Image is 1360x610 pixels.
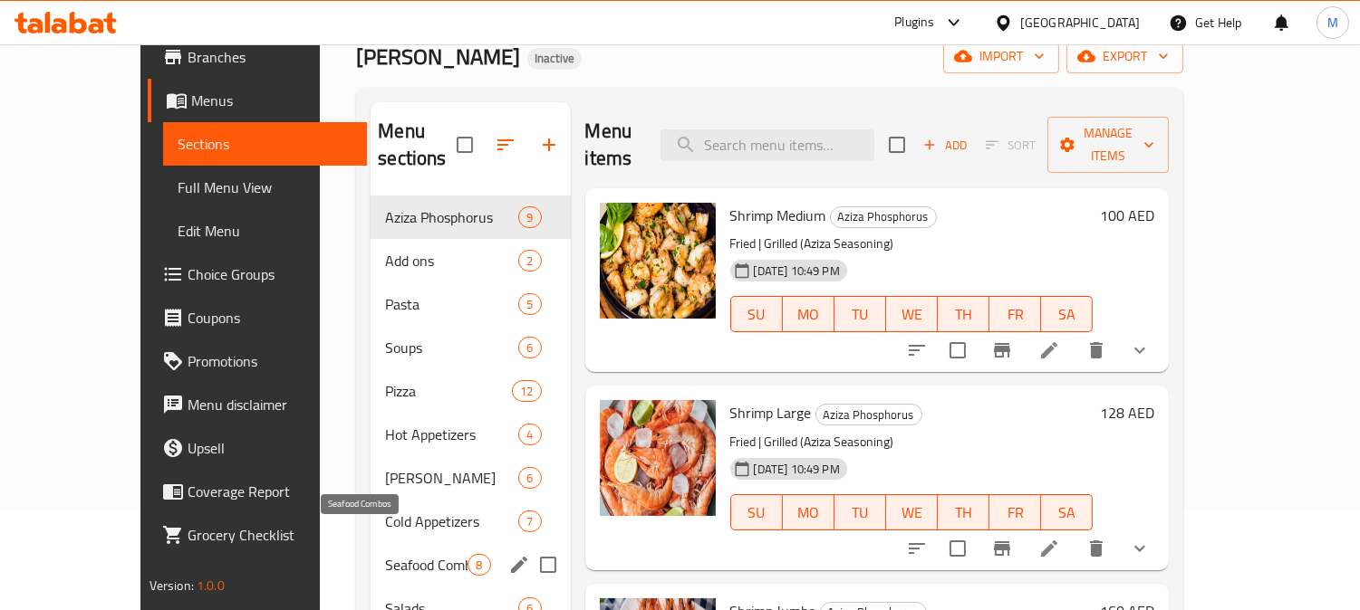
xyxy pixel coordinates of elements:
span: Shrimp Medium [730,202,826,229]
div: Aziza Phosphorus [830,206,937,228]
div: items [518,424,541,445]
button: sort-choices [895,527,939,570]
span: Select to update [939,529,977,567]
span: Select section [878,126,916,164]
a: Menu disclaimer [148,383,368,426]
button: edit [506,551,533,578]
a: Coupons [148,296,368,339]
button: WE [886,494,938,530]
button: MO [783,296,834,332]
div: items [518,467,541,489]
span: 4 [519,426,540,443]
span: Grocery Checklist [188,524,353,546]
span: [PERSON_NAME] [385,467,518,489]
span: export [1081,45,1169,68]
span: Pizza [385,380,512,402]
div: Add ons2 [371,239,570,282]
button: Add [916,131,974,159]
span: SA [1048,301,1085,328]
span: Choice Groups [188,263,353,285]
span: Edit Menu [178,220,353,242]
span: Add [921,135,969,156]
button: TU [834,296,886,332]
span: 5 [519,296,540,313]
a: Upsell [148,426,368,470]
input: search [661,129,874,161]
button: MO [783,494,834,530]
span: Version: [150,574,194,597]
span: FR [997,500,1034,526]
span: SU [738,301,776,328]
img: Shrimp Large [600,400,716,516]
span: 1.0.0 [197,574,225,597]
span: Soups [385,337,518,358]
span: Menus [191,90,353,111]
span: import [958,45,1045,68]
p: Fried | Grilled (Aziza Seasoning) [730,431,1094,453]
button: FR [989,296,1041,332]
span: Manage items [1062,122,1154,167]
svg: Show Choices [1129,339,1151,361]
button: TH [938,494,989,530]
span: TU [842,301,879,328]
span: Aziza Phosphorus [816,405,921,425]
div: Hot Appetizers4 [371,413,570,456]
button: export [1066,40,1183,73]
a: Edit menu item [1038,538,1060,559]
span: Cold Appetizers [385,510,518,532]
a: Sections [163,122,368,166]
div: items [518,337,541,358]
span: Promotions [188,350,353,372]
a: Promotions [148,339,368,383]
div: Seafood Combos8edit [371,543,570,586]
span: Seafood Combos [385,554,468,576]
span: 2 [519,253,540,270]
div: Cold Appetizers7 [371,500,570,543]
a: Branches [148,35,368,79]
h6: 128 AED [1100,400,1154,425]
span: TH [945,500,982,526]
span: Upsell [188,437,353,459]
button: TU [834,494,886,530]
span: Add ons [385,250,518,272]
span: Aziza Phosphorus [385,206,518,228]
span: TH [945,301,982,328]
button: Manage items [1047,117,1169,173]
div: Soups6 [371,326,570,369]
span: 6 [519,470,540,487]
span: TU [842,500,879,526]
span: Branches [188,46,353,68]
h6: 100 AED [1100,203,1154,228]
svg: Show Choices [1129,538,1151,559]
span: [DATE] 10:49 PM [747,461,847,478]
a: Grocery Checklist [148,513,368,557]
button: delete [1075,527,1118,570]
div: items [518,510,541,532]
span: Hot Appetizers [385,424,518,445]
div: Pasta5 [371,282,570,326]
div: Aziza Phosphorus9 [371,195,570,239]
span: 8 [468,557,489,574]
button: delete [1075,329,1118,372]
button: TH [938,296,989,332]
span: M [1327,13,1338,33]
span: MO [790,301,827,328]
a: Menus [148,79,368,122]
span: Full Menu View [178,176,353,198]
button: SA [1041,296,1093,332]
button: show more [1118,527,1162,570]
button: Branch-specific-item [980,527,1024,570]
a: Full Menu View [163,166,368,209]
span: Pasta [385,293,518,315]
span: Coupons [188,307,353,329]
h2: Menu items [585,118,640,172]
span: 12 [513,383,540,400]
span: 9 [519,209,540,226]
span: Coverage Report [188,481,353,502]
button: import [943,40,1059,73]
span: Menu disclaimer [188,394,353,415]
